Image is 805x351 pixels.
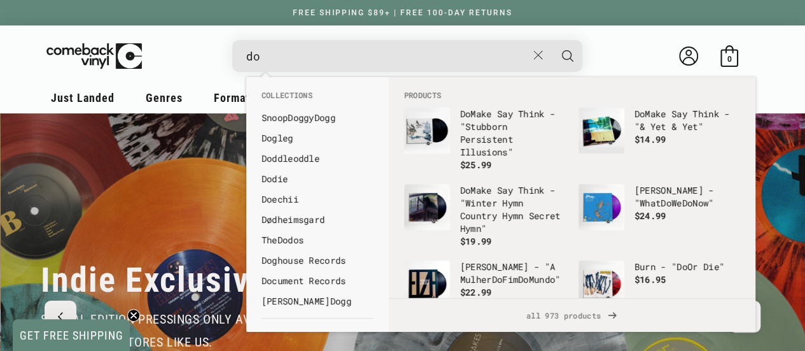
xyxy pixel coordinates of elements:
li: collections: Dødheimsgard [255,210,380,230]
a: Do Make Say Think - "& Yet & Yet" DoMake Say Think - "& Yet & Yet" $14.99 [578,108,740,169]
li: Collections [255,90,380,108]
span: $25.99 [460,159,492,171]
li: collections: The Dodos [255,230,380,250]
li: collections: Snoop Doggy Dogg [255,108,380,128]
b: do [288,234,298,246]
p: Make Say Think - "Stubborn Persistent Illusions" [460,108,566,159]
img: Do Make Say Think - "& Yet & Yet" [578,108,624,154]
b: Do [262,193,272,205]
div: View All [389,298,755,332]
a: Doddleoddle [262,152,374,165]
li: products: Do Make Say Think - "Stubborn Persistent Illusions" [398,101,572,178]
div: GET FREE SHIPPINGClose teaser [13,319,130,351]
li: products: Burn - "Do Or Die" [572,254,746,328]
span: Just Landed [51,91,115,104]
span: $19.99 [460,235,492,247]
b: Do [492,273,503,285]
span: Genres [146,91,183,104]
a: Elza Soares - "A Mulher Do Fim Do Mundo" [PERSON_NAME] - "A MulherDoFimDoMundo" $22.99 [404,261,566,322]
b: Do [262,254,272,266]
b: Do [262,173,272,185]
span: GET FREE SHIPPING [20,329,123,342]
img: Burn - "Do Or Die" [578,261,624,306]
li: Pages [255,331,380,348]
p: [PERSON_NAME] - "What We Now" [634,184,740,210]
a: Burn - "Do Or Die" Burn - "DoOr Die" $16.95 [578,261,740,322]
li: collections: Doechii [255,189,380,210]
div: Search [232,40,582,72]
li: products: J Mascis - "What Do We Do Now" [572,178,746,252]
a: Doechii [262,193,374,206]
b: Do [314,111,325,124]
b: Do [330,295,341,307]
a: Doghouse Records [262,254,374,267]
b: Do [262,152,272,164]
img: Do Make Say Think - "Winter Hymn Country Hymn Secret Hymn" [404,184,450,230]
a: all 973 products [389,299,755,332]
p: Make Say Think - "& Yet & Yet" [634,108,740,133]
li: collections: Doddleoddle [255,148,380,169]
p: Burn - " Or Die" [634,261,740,273]
span: 0 [727,54,731,64]
li: collections: Nate Dogg [255,291,380,312]
b: Do [262,275,272,287]
b: Do [262,132,272,144]
li: products: Do Make Say Think - "& Yet & Yet" [572,101,746,175]
li: collections: Document Records [255,271,380,291]
a: Dogleg [262,132,374,145]
span: $24.99 [634,210,666,222]
div: Collections [246,77,389,318]
a: Dødheimsgard [262,213,374,226]
span: special edition pressings only available from independent stores like us. [41,312,333,350]
span: $14.99 [634,133,666,145]
li: products: Do Make Say Think - "Winter Hymn Country Hymn Secret Hymn" [398,178,572,254]
li: Products [398,90,746,101]
li: collections: Dogleg [255,128,380,148]
img: J Mascis - "What Do We Do Now" [578,184,624,230]
a: Do Make Say Think - "Stubborn Persistent Illusions" DoMake Say Think - "Stubborn Persistent Illus... [404,108,566,171]
b: Do [460,108,471,120]
li: collections: Doghouse Records [255,250,380,271]
p: Make Say Think - "Winter Hymn Country Hymn Secret Hymn" [460,184,566,235]
button: Close [526,41,550,69]
input: When autocomplete results are available use up and down arrows to review and enter to select [246,43,527,69]
span: $22.99 [460,286,492,298]
img: Elza Soares - "A Mulher Do Fim Do Mundo" [404,261,450,306]
a: SnoopDoggyDogg [262,111,374,124]
b: Do [661,197,671,209]
span: Formats [214,91,256,104]
a: Dodie [262,173,374,185]
h2: Indie Exclusives [41,259,284,301]
a: Do Make Say Think - "Winter Hymn Country Hymn Secret Hymn" DoMake Say Think - "Winter Hymn Countr... [404,184,566,248]
img: Do Make Say Think - "Stubborn Persistent Illusions" [404,108,450,154]
b: Do [634,108,645,120]
li: collections: Dodie [255,169,380,189]
span: $16.95 [634,273,666,285]
b: Do [676,261,687,273]
b: Do [682,197,692,209]
a: [PERSON_NAME]Dogg [262,295,374,308]
button: Search [552,40,584,72]
b: Do [277,234,288,246]
li: products: Elza Soares - "A Mulher Do Fim Do Mundo" [398,254,572,328]
button: Close teaser [127,309,140,322]
b: Do [518,273,529,285]
b: do [545,273,556,285]
span: all 973 products [399,299,745,332]
b: Do [460,184,471,196]
b: Do [288,111,298,124]
div: Products [389,77,755,298]
a: FREE SHIPPING $89+ | FREE 100-DAY RETURNS [280,8,525,17]
p: [PERSON_NAME] - "A Mulher Fim Mun " [460,261,566,286]
a: J Mascis - "What Do We Do Now" [PERSON_NAME] - "WhatDoWeDoNow" $24.99 [578,184,740,245]
a: Document Records [262,275,374,287]
a: TheDodos [262,234,374,247]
